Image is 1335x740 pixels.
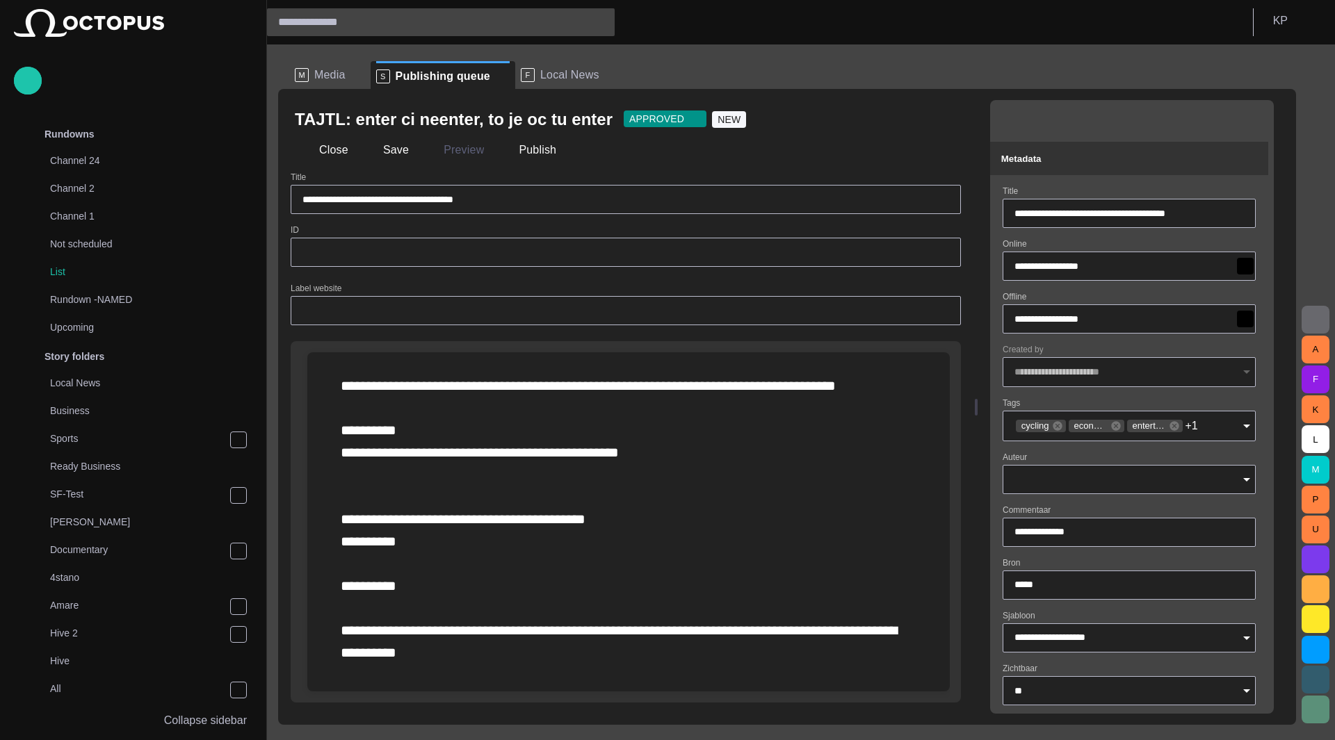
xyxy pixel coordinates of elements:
p: Rundowns [44,127,95,141]
p: 4stano [50,570,252,584]
ul: main menu [14,120,252,707]
p: List [50,265,252,279]
div: FLocal News [515,61,624,89]
button: U [1302,516,1329,543]
div: Business [22,398,252,426]
div: [PERSON_NAME] [22,509,252,537]
label: Title [1003,186,1018,197]
label: Bron [1003,557,1020,568]
label: ID [291,224,299,236]
p: Collapse sidebar [164,712,247,729]
p: Sports [50,431,229,445]
p: Local News [50,376,252,390]
label: Sjabloon [1003,609,1035,621]
span: Local News [540,68,599,82]
div: 4stano [22,565,252,593]
div: entertainment [1127,420,1183,432]
button: Publish [494,138,561,163]
button: KP [1262,8,1327,33]
p: Ready Business [50,459,252,473]
span: APPROVED [629,112,684,126]
span: NEW [718,113,741,126]
span: Metadata [1001,154,1042,164]
div: economy [1069,420,1124,432]
label: Label website [291,282,341,294]
button: Collapse sidebar [14,707,252,734]
button: Metadata [990,142,1268,175]
label: Auteur [1003,451,1027,463]
p: All [50,682,229,696]
p: Channel 24 [50,154,225,167]
span: Publishing queue [396,69,490,83]
p: Amare [50,598,229,612]
p: Business [50,404,252,418]
button: Save [359,138,414,163]
div: List [22,259,252,287]
p: SF-Test [50,487,229,501]
p: Channel 2 [50,181,225,195]
div: Sports [22,426,252,454]
label: Title [291,172,306,183]
button: P [1302,486,1329,513]
button: A [1302,336,1329,363]
p: Hive 2 [50,626,229,640]
p: M [295,68,309,82]
div: SPublishing queue [371,61,515,89]
p: F [521,68,535,82]
button: K [1302,395,1329,423]
p: Documentary [50,543,229,557]
p: Not scheduled [50,237,225,251]
span: economy [1069,419,1113,433]
p: Story folders [44,350,104,363]
p: Hive [50,654,252,668]
span: cycling [1016,419,1055,433]
button: Open [1237,681,1256,700]
label: Tags [1003,397,1020,409]
p: K P [1273,13,1288,29]
div: Hive [22,648,252,676]
button: Open [1237,628,1256,648]
span: entertainment [1127,419,1172,433]
div: Documentary [22,537,252,565]
button: Open [1237,470,1256,489]
div: Local News [22,370,252,398]
div: MMedia [289,61,371,89]
label: Offline [1003,291,1026,303]
button: M [1302,456,1329,484]
img: Octopus News Room [14,9,164,37]
div: Hive 2 [22,620,252,648]
div: All [22,676,252,704]
button: Close [295,138,353,163]
div: Ready Business [22,454,252,482]
div: cycling [1016,420,1066,432]
div: SF-Test [22,482,252,509]
p: Rundown -NAMED [50,293,225,306]
span: Media [314,68,346,82]
div: Amare [22,593,252,620]
label: Online [1003,238,1027,250]
h2: TAJTL: enter ci neenter, to je oc tu enter [295,108,613,131]
button: APPROVED [624,110,706,127]
span: +1 [1186,420,1198,432]
p: S [376,69,390,83]
button: F [1302,365,1329,393]
label: Zichtbaar [1003,663,1037,675]
button: Open [1237,416,1256,436]
label: Commentaar [1003,504,1051,516]
p: [PERSON_NAME] [50,515,252,529]
p: Upcoming [50,320,225,334]
p: Channel 1 [50,209,225,223]
button: L [1302,425,1329,453]
label: Created by [1003,344,1044,356]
